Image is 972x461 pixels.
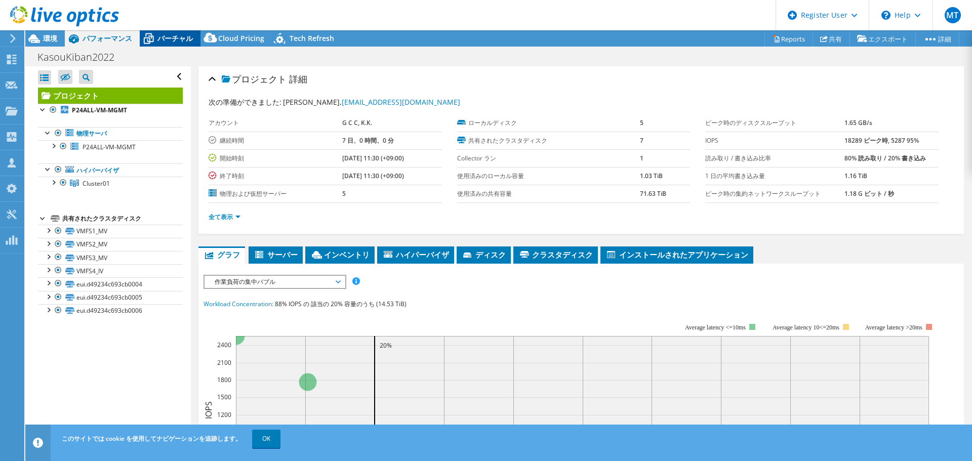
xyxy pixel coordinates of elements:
a: 共有 [813,31,850,47]
span: 詳細 [289,73,307,85]
span: Workload Concentration: [204,300,273,308]
span: 環境 [43,33,57,43]
b: 1.18 G ビット / 秒 [844,189,894,198]
label: 1 日の平均書き込み量 [705,171,844,181]
a: 詳細 [915,31,959,47]
text: Average latency >20ms [865,324,922,331]
span: Tech Refresh [290,33,334,43]
span: P24ALL-VM-MGMT [83,143,136,151]
a: P24ALL-VM-MGMT [38,140,183,153]
text: 1500 [217,393,231,401]
text: 2400 [217,341,231,349]
label: 物理および仮想サーバー [209,189,342,199]
a: プロジェクト [38,88,183,104]
label: 使用済みの共有容量 [457,189,640,199]
a: OK [252,430,280,448]
text: 20% [380,341,392,350]
b: 18289 ピーク時, 5287 95% [844,136,919,145]
span: Cloud Pricing [218,33,264,43]
label: ピーク時のディスクスループット [705,118,844,128]
b: 1 [640,154,643,162]
span: バーチャル [157,33,193,43]
label: 使用済みのローカル容量 [457,171,640,181]
span: 作業負荷の集中バブル [210,276,340,288]
a: エクスポート [849,31,916,47]
h1: KasouKiban2022 [33,52,130,63]
label: 継続時間 [209,136,342,146]
a: [EMAIL_ADDRESS][DOMAIN_NAME] [342,97,460,107]
b: 1.65 GB/s [844,118,872,127]
span: グラフ [204,249,240,260]
span: インベントリ [310,249,370,260]
text: IOPS [203,401,214,419]
b: 71.63 TiB [640,189,666,198]
a: eui.d49234c693cb0006 [38,304,183,317]
a: 物理サーバ [38,127,183,140]
label: 共有されたクラスタディスク [457,136,640,146]
span: このサイトでは cookie を使用してナビゲーションを追跡します。 [62,434,241,443]
a: eui.d49234c693cb0004 [38,277,183,290]
label: 終了時刻 [209,171,342,181]
text: 2100 [217,358,231,367]
label: ピーク時の集約ネットワークスループット [705,189,844,199]
label: IOPS [705,136,844,146]
div: 共有されたクラスタディスク [62,213,183,225]
span: [PERSON_NAME], [283,97,460,107]
tspan: Average latency 10<=20ms [773,324,839,331]
a: P24ALL-VM-MGMT [38,104,183,117]
tspan: Average latency <=10ms [685,324,746,331]
a: VMFS4_IV [38,264,183,277]
b: P24ALL-VM-MGMT [72,106,127,114]
text: 1800 [217,375,231,384]
text: 1200 [217,410,231,419]
b: 5 [640,118,643,127]
svg: \n [881,11,890,20]
b: 80% 読み取り / 20% 書き込み [844,154,926,162]
b: 5 [342,189,346,198]
a: Reports [764,31,813,47]
label: 読み取り / 書き込み比率 [705,153,844,163]
a: 全て表示 [209,213,240,221]
label: ローカルディスク [457,118,640,128]
a: Cluster01 [38,177,183,190]
label: Collector ラン [457,153,640,163]
span: パフォーマンス [83,33,132,43]
a: eui.d49234c693cb0005 [38,291,183,304]
span: ハイパーバイザ [382,249,449,260]
b: 1.16 TiB [844,172,867,180]
b: [DATE] 11:30 (+09:00) [342,172,404,180]
span: サーバー [254,249,298,260]
span: インストールされたアプリケーション [605,249,748,260]
span: MT [945,7,961,23]
b: 1.03 TiB [640,172,663,180]
span: クラスタディスク [518,249,593,260]
b: [DATE] 11:30 (+09:00) [342,154,404,162]
a: ハイパーバイザ [38,163,183,177]
a: VMFS3_MV [38,251,183,264]
b: 7 日、0 時間、0 分 [342,136,394,145]
label: 次の準備ができました: [209,97,281,107]
span: Cluster01 [83,179,110,188]
span: ディスク [462,249,506,260]
b: 7 [640,136,643,145]
span: プロジェクト [222,74,287,85]
label: アカウント [209,118,342,128]
b: G C C, K.K. [342,118,372,127]
label: 開始時刻 [209,153,342,163]
span: 88% IOPS の 該当の 20% 容量のうち (14.53 TiB) [275,300,407,308]
a: VMFS2_MV [38,238,183,251]
a: VMFS1_MV [38,225,183,238]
